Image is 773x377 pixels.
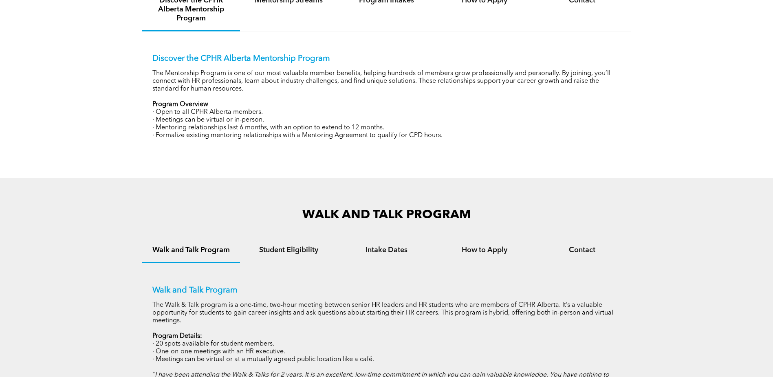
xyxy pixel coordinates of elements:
p: · Open to all CPHR Alberta members. [152,109,621,116]
h4: Intake Dates [345,246,428,255]
h4: How to Apply [443,246,526,255]
p: · 20 spots available for student members. [152,340,621,348]
p: · Meetings can be virtual or in-person. [152,116,621,124]
p: The Walk & Talk program is a one-time, two-hour meeting between senior HR leaders and HR students... [152,302,621,325]
p: · Formalize existing mentoring relationships with a Mentoring Agreement to qualify for CPD hours. [152,132,621,140]
h4: Student Eligibility [247,246,330,255]
p: · Meetings can be virtual or at a mutually agreed public location like a café. [152,356,621,364]
strong: Program Details: [152,333,202,339]
p: The Mentorship Program is one of our most valuable member benefits, helping hundreds of members g... [152,70,621,93]
h4: Walk and Talk Program [150,246,233,255]
p: · One-on-one meetings with an HR executive. [152,348,621,356]
strong: Program Overview [152,101,208,108]
p: Walk and Talk Program [152,286,621,295]
span: WALK AND TALK PROGRAM [302,209,471,221]
p: · Mentoring relationships last 6 months, with an option to extend to 12 months. [152,124,621,132]
h4: Contact [541,246,624,255]
p: Discover the CPHR Alberta Mentorship Program [152,54,621,64]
